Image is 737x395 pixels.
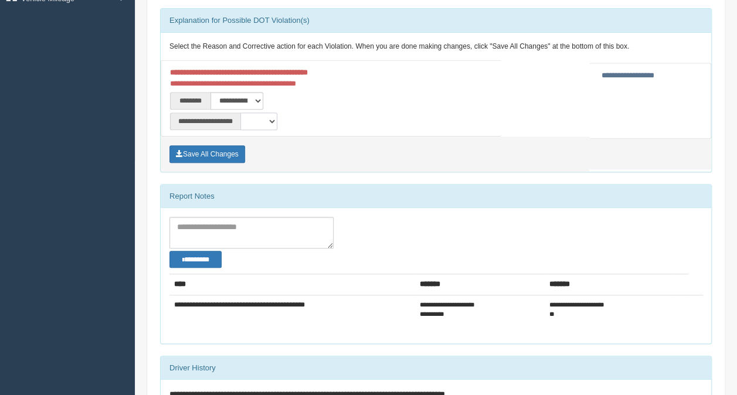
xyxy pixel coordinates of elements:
[169,251,222,268] button: Change Filter Options
[161,185,711,208] div: Report Notes
[161,33,711,61] div: Select the Reason and Corrective action for each Violation. When you are done making changes, cli...
[161,356,711,380] div: Driver History
[161,9,711,32] div: Explanation for Possible DOT Violation(s)
[169,145,245,163] button: Save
